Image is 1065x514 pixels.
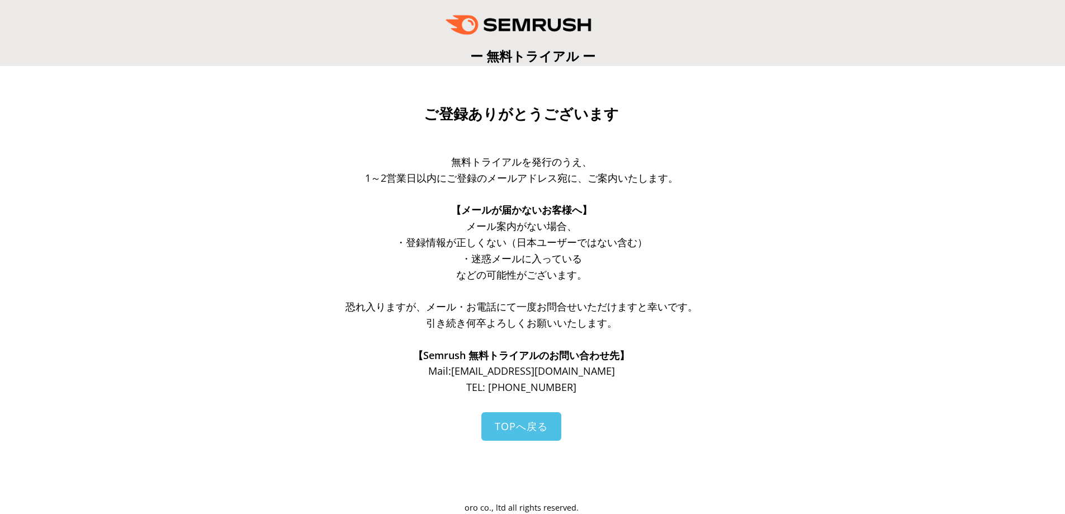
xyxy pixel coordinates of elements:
[424,106,619,122] span: ご登録ありがとうございます
[456,268,587,281] span: などの可能性がございます。
[451,203,592,216] span: 【メールが届かないお客様へ】
[396,235,647,249] span: ・登録情報が正しくない（日本ユーザーではない含む）
[481,412,561,441] a: TOPへ戻る
[426,316,617,329] span: 引き続き何卒よろしくお願いいたします。
[428,364,615,378] span: Mail: [EMAIL_ADDRESS][DOMAIN_NAME]
[345,300,698,313] span: 恐れ入りますが、メール・お電話にて一度お問合せいただけますと幸いです。
[466,219,577,233] span: メール案内がない場合、
[495,419,548,433] span: TOPへ戻る
[470,47,595,65] span: ー 無料トライアル ー
[465,502,579,513] span: oro co., ltd all rights reserved.
[365,171,678,185] span: 1～2営業日以内にご登録のメールアドレス宛に、ご案内いたします。
[451,155,592,168] span: 無料トライアルを発行のうえ、
[466,380,576,394] span: TEL: [PHONE_NUMBER]
[413,348,629,362] span: 【Semrush 無料トライアルのお問い合わせ先】
[461,252,582,265] span: ・迷惑メールに入っている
